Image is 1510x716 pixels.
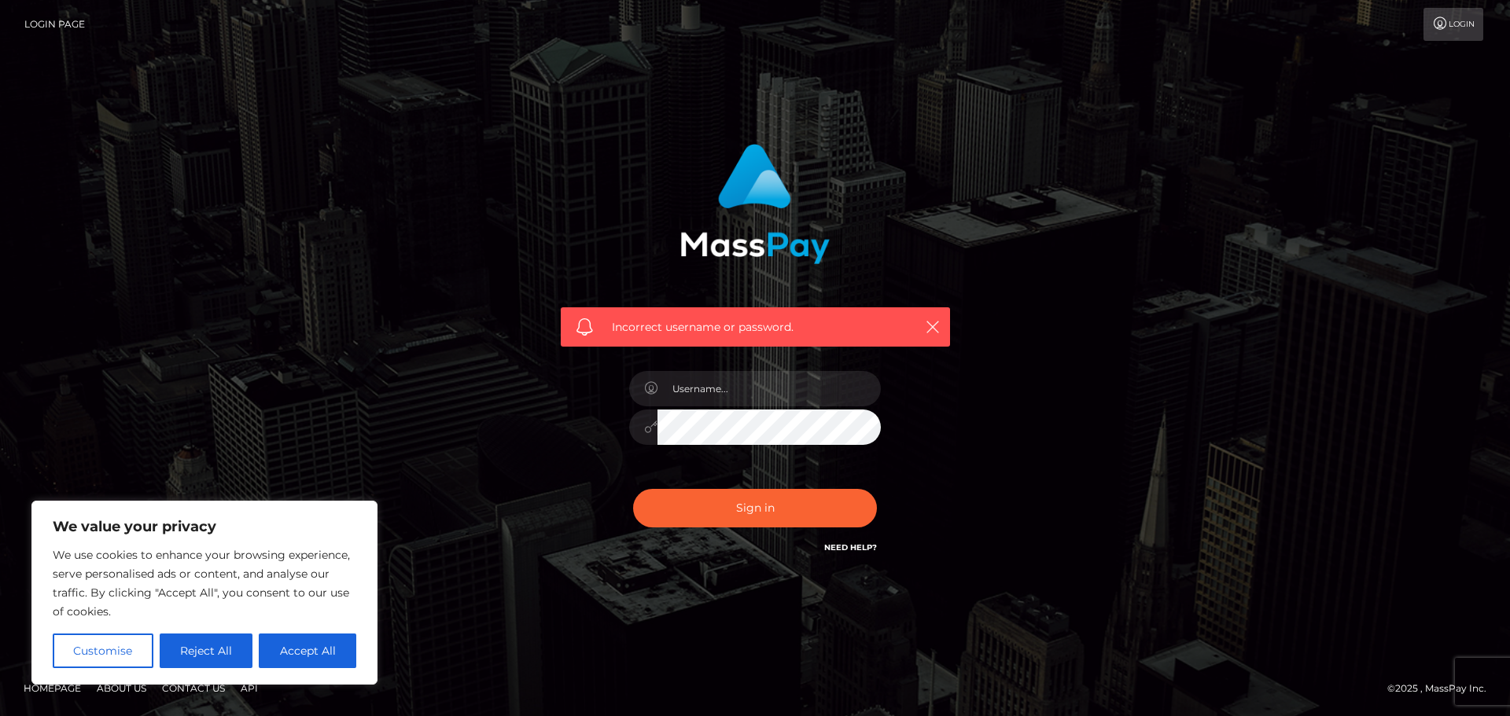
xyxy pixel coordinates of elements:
p: We use cookies to enhance your browsing experience, serve personalised ads or content, and analys... [53,545,356,621]
button: Accept All [259,633,356,668]
input: Username... [657,371,881,406]
button: Customise [53,633,153,668]
button: Sign in [633,489,877,527]
a: About Us [90,676,153,700]
img: MassPay Login [680,144,830,264]
span: Incorrect username or password. [612,319,899,336]
button: Reject All [160,633,253,668]
a: Contact Us [156,676,231,700]
a: Login [1423,8,1483,41]
div: © 2025 , MassPay Inc. [1387,680,1498,697]
a: Login Page [24,8,85,41]
a: Need Help? [824,542,877,553]
a: API [234,676,264,700]
a: Homepage [17,676,87,700]
p: We value your privacy [53,517,356,536]
div: We value your privacy [31,501,377,685]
